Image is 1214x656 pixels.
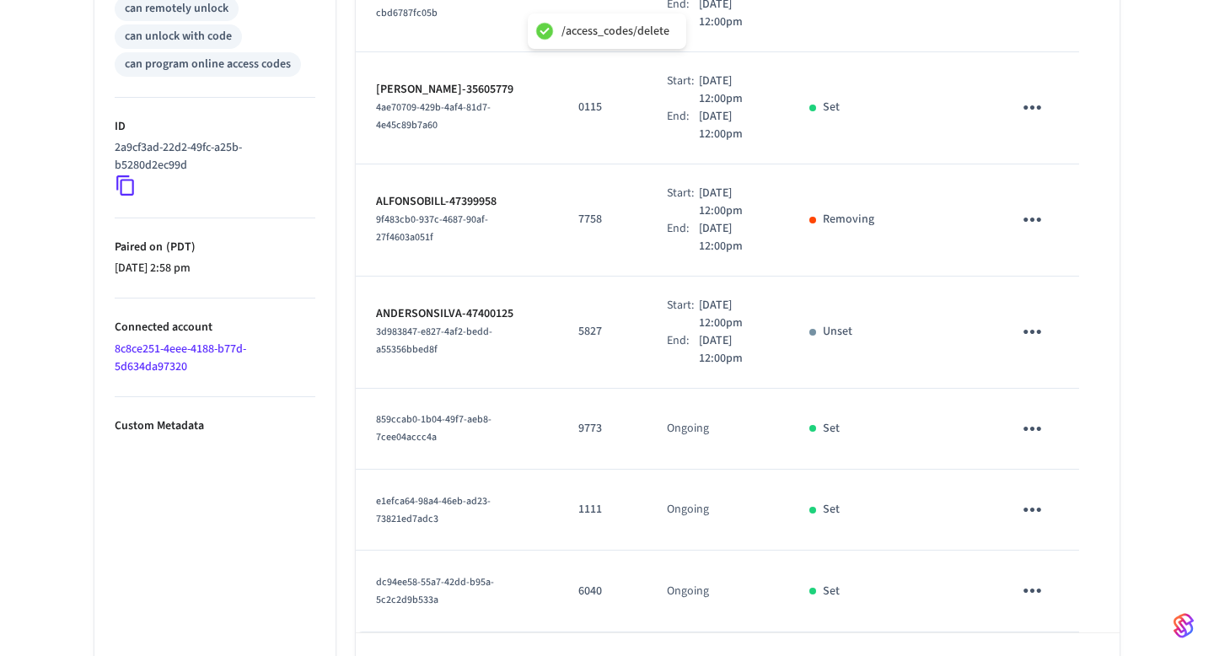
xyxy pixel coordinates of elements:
p: Connected account [115,319,315,336]
img: SeamLogoGradient.69752ec5.svg [1174,612,1194,639]
div: End: [667,220,698,255]
p: Set [823,501,840,519]
div: Start: [667,297,698,332]
p: Set [823,420,840,438]
p: [DATE] 12:00pm [699,185,769,220]
p: ALFONSOBILL-47399958 [376,193,538,211]
td: Ongoing [647,551,788,632]
span: dc94ee58-55a7-42dd-b95a-5c2c2d9b533a [376,575,494,607]
p: 2a9cf3ad-22d2-49fc-a25b-b5280d2ec99d [115,139,309,175]
span: 3d983847-e827-4af2-bedd-a55356bbed8f [376,325,492,357]
div: Start: [667,185,698,220]
p: [DATE] 12:00pm [699,332,769,368]
div: Start: [667,73,698,108]
p: Unset [823,323,852,341]
p: [DATE] 12:00pm [699,108,769,143]
div: can unlock with code [125,28,232,46]
p: Set [823,583,840,600]
div: can program online access codes [125,56,291,73]
span: ( PDT ) [163,239,196,255]
p: 6040 [578,583,626,600]
p: [DATE] 12:00pm [699,297,769,332]
div: End: [667,108,698,143]
p: [DATE] 2:58 pm [115,260,315,277]
td: Ongoing [647,470,788,551]
p: 1111 [578,501,626,519]
p: 7758 [578,211,626,229]
span: 859ccab0-1b04-49f7-aeb8-7cee04accc4a [376,412,492,444]
p: ID [115,118,315,136]
p: Set [823,99,840,116]
p: 9773 [578,420,626,438]
p: [DATE] 12:00pm [699,73,769,108]
p: 0115 [578,99,626,116]
p: Removing [823,211,874,229]
td: Ongoing [647,389,788,470]
span: 4ae70709-429b-4af4-81d7-4e45c89b7a60 [376,100,491,132]
span: 9f483cb0-937c-4687-90af-27f4603a051f [376,212,488,245]
p: ANDERSONSILVA-47400125 [376,305,538,323]
a: 8c8ce251-4eee-4188-b77d-5d634da97320 [115,341,246,375]
span: e1efca64-98a4-46eb-ad23-73821ed7adc3 [376,494,491,526]
div: /access_codes/delete [561,24,669,39]
p: [PERSON_NAME]-35605779 [376,81,538,99]
p: Paired on [115,239,315,256]
p: Custom Metadata [115,417,315,435]
div: End: [667,332,698,368]
p: 5827 [578,323,626,341]
p: [DATE] 12:00pm [699,220,769,255]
